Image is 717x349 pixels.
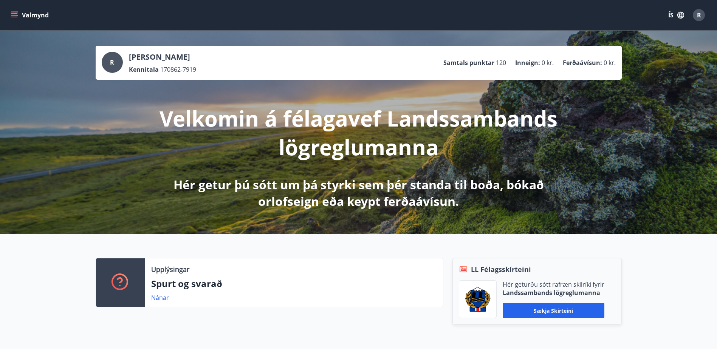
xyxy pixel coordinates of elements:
p: Hér geturðu sótt rafræn skilríki fyrir [503,280,604,289]
p: Kennitala [129,65,159,74]
span: 120 [496,59,506,67]
button: R [690,6,708,24]
a: Nánar [151,293,169,302]
button: menu [9,8,52,22]
p: Spurt og svarað [151,277,437,290]
p: Landssambands lögreglumanna [503,289,604,297]
img: 1cqKbADZNYZ4wXUG0EC2JmCwhQh0Y6EN22Kw4FTY.png [465,287,491,312]
p: Velkomin á félagavef Landssambands lögreglumanna [159,104,558,161]
span: 170862-7919 [160,65,196,74]
span: R [697,11,701,19]
p: Ferðaávísun : [563,59,602,67]
p: Inneign : [515,59,540,67]
p: [PERSON_NAME] [129,52,196,62]
span: 0 kr. [604,59,616,67]
p: Hér getur þú sótt um þá styrki sem þér standa til boða, bókað orlofseign eða keypt ferðaávísun. [159,176,558,210]
button: Sækja skírteini [503,303,604,318]
span: R [110,58,114,66]
p: Samtals punktar [443,59,494,67]
button: ÍS [664,8,688,22]
span: 0 kr. [542,59,554,67]
span: LL Félagsskírteini [471,264,531,274]
p: Upplýsingar [151,264,189,274]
